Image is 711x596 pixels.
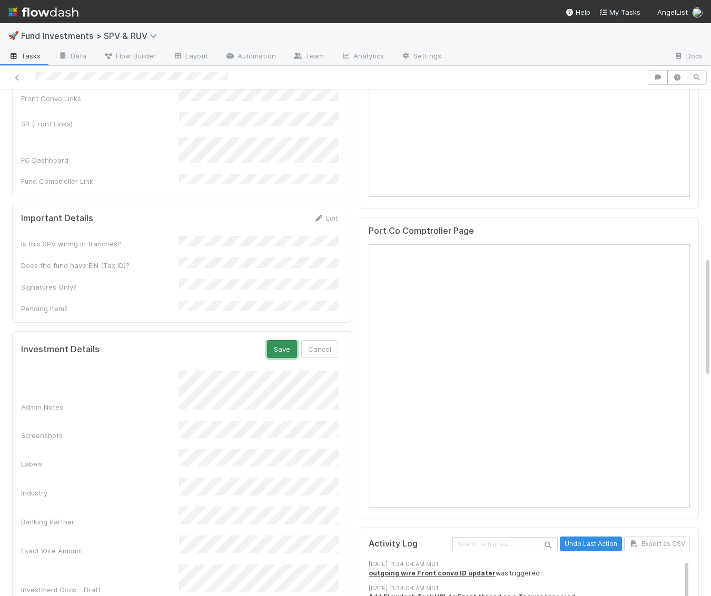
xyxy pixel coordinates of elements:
a: Analytics [332,48,392,65]
input: Search activities... [452,537,558,551]
div: Is this SPV wiring in tranches? [21,239,179,249]
div: Labels [21,459,179,469]
div: Banking Partner [21,516,179,527]
div: FC Dashboard [21,155,179,165]
div: Investment Docs - Draft [21,584,179,595]
a: My Tasks [599,7,640,17]
div: Admin Notes [21,402,179,412]
a: Team [284,48,332,65]
h5: Investment Details [21,344,100,355]
span: Tasks [8,51,41,61]
div: Exact Wire Amount [21,545,179,556]
span: AngelList [657,8,688,16]
a: outgoing wire Front convo ID updater [369,569,496,577]
img: logo-inverted-e16ddd16eac7371096b0.svg [8,3,78,21]
a: Settings [392,48,450,65]
img: avatar_041b9f3e-9684-4023-b9b7-2f10de55285d.png [692,7,703,18]
span: My Tasks [599,8,640,16]
button: Undo Last Action [560,537,622,551]
div: Help [565,7,590,17]
a: Edit [313,214,338,222]
span: Flow Builder [103,51,156,61]
div: Does the fund have EIN (Tax ID)? [21,260,179,271]
a: Docs [665,48,711,65]
a: Flow Builder [95,48,164,65]
a: Layout [164,48,216,65]
span: 🚀 [8,31,19,40]
div: was triggered [369,569,690,578]
a: Automation [216,48,284,65]
div: [DATE] 11:34:04 AM MDT [369,584,690,593]
h5: Important Details [21,213,93,224]
div: Industry [21,488,179,498]
div: Screenshots [21,430,179,441]
h5: Port Co Comptroller Page [369,226,474,236]
button: Cancel [301,340,338,358]
div: SR (Front Links) [21,118,179,129]
div: Pending Item? [21,303,179,314]
button: Save [267,340,297,358]
a: Data [50,48,95,65]
span: Fund Investments > SPV & RUV [21,31,162,41]
div: Signatures Only? [21,282,179,292]
div: Front Convo Links [21,93,179,104]
button: Export as CSV [624,537,690,551]
div: [DATE] 11:34:04 AM MDT [369,560,690,569]
div: Fund Comptroller Link [21,176,179,186]
h5: Activity Log [369,539,450,549]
